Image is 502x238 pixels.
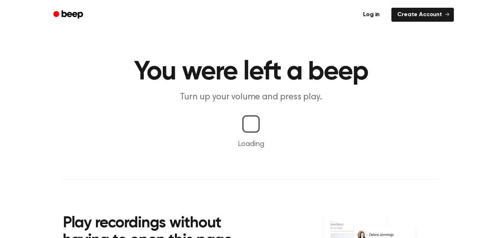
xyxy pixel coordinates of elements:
p: Turn up your volume and press play. [110,91,392,103]
a: Log in [356,6,387,23]
h1: You were left a beep [63,59,439,85]
p: Loading [9,139,493,150]
a: Create Account [391,8,454,22]
a: Beep [48,8,90,22]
